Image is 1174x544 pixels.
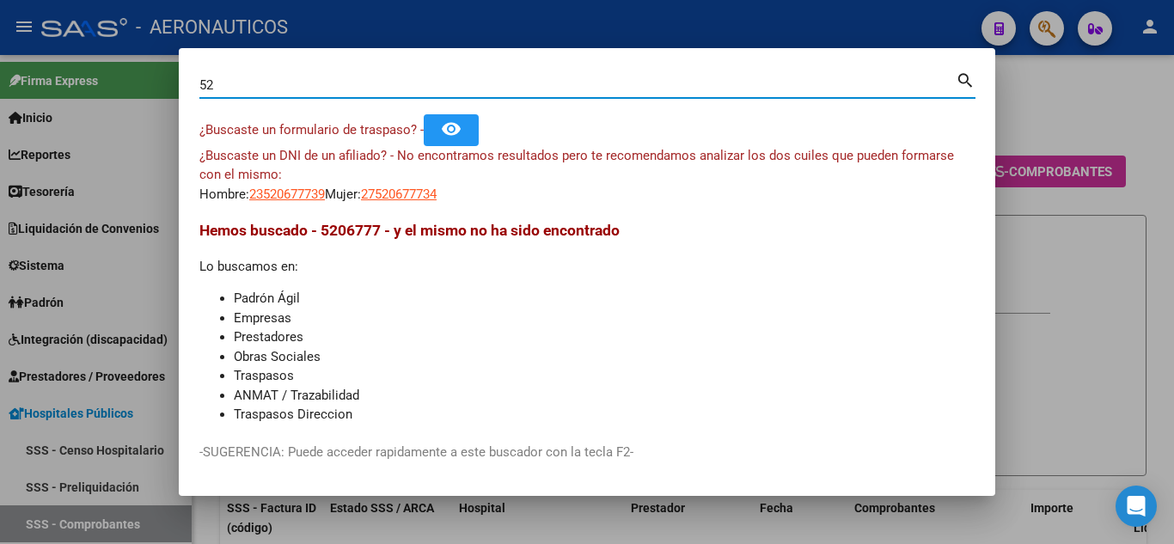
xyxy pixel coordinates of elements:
span: Hemos buscado - 5206777 - y el mismo no ha sido encontrado [199,222,620,239]
span: ¿Buscaste un DNI de un afiliado? - No encontramos resultados pero te recomendamos analizar los do... [199,148,954,183]
li: ANMAT / Trazabilidad [234,386,975,406]
mat-icon: remove_red_eye [441,119,462,139]
li: Prestadores [234,327,975,347]
li: Traspasos Direccion [234,405,975,425]
li: Empresas [234,309,975,328]
span: ¿Buscaste un formulario de traspaso? - [199,122,424,138]
div: Hombre: Mujer: [199,146,975,205]
div: Open Intercom Messenger [1116,486,1157,527]
li: Padrón Ágil [234,289,975,309]
div: Lo buscamos en: [199,219,975,425]
span: 23520677739 [249,186,325,202]
li: Obras Sociales [234,347,975,367]
li: Traspasos [234,366,975,386]
span: 27520677734 [361,186,437,202]
mat-icon: search [956,69,975,89]
p: -SUGERENCIA: Puede acceder rapidamente a este buscador con la tecla F2- [199,443,975,462]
